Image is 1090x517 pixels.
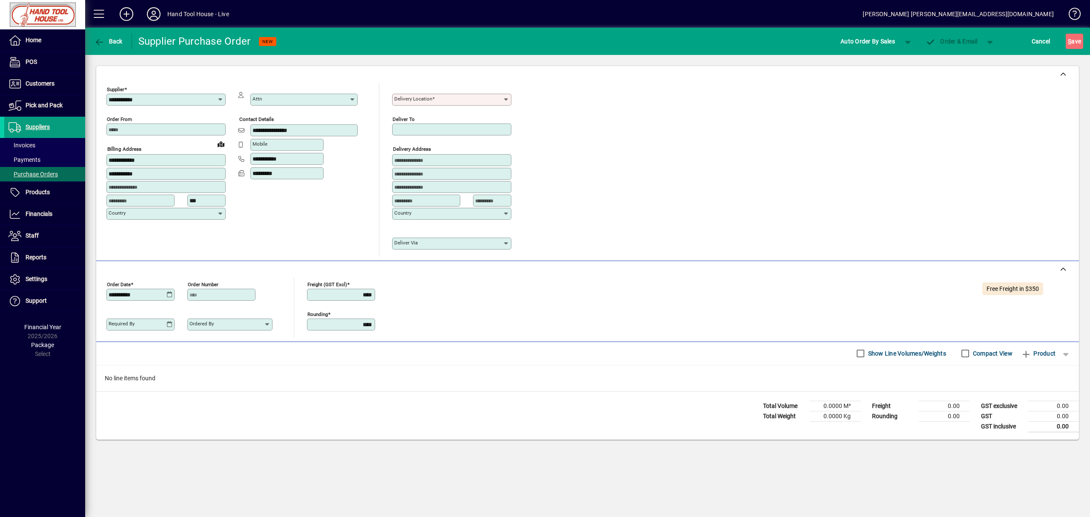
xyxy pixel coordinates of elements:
[4,182,85,203] a: Products
[919,401,970,411] td: 0.00
[866,349,946,358] label: Show Line Volumes/Weights
[4,52,85,73] a: POS
[26,297,47,304] span: Support
[92,34,125,49] button: Back
[393,116,415,122] mat-label: Deliver To
[4,290,85,312] a: Support
[9,142,35,149] span: Invoices
[107,281,131,287] mat-label: Order date
[140,6,167,22] button: Profile
[9,171,58,178] span: Purchase Orders
[1068,34,1081,48] span: ave
[94,38,123,45] span: Back
[24,324,61,330] span: Financial Year
[1028,411,1079,421] td: 0.00
[26,124,50,130] span: Suppliers
[167,7,229,21] div: Hand Tool House - Live
[977,401,1028,411] td: GST exclusive
[9,156,40,163] span: Payments
[188,281,218,287] mat-label: Order number
[85,34,132,49] app-page-header-button: Back
[4,167,85,181] a: Purchase Orders
[1017,346,1060,361] button: Product
[1021,347,1056,360] span: Product
[307,281,347,287] mat-label: Freight (GST excl)
[977,411,1028,421] td: GST
[26,102,63,109] span: Pick and Pack
[4,138,85,152] a: Invoices
[307,311,328,317] mat-label: Rounding
[26,58,37,65] span: POS
[26,37,41,43] span: Home
[109,321,135,327] mat-label: Required by
[107,116,132,122] mat-label: Order from
[1066,34,1083,49] button: Save
[1032,34,1050,48] span: Cancel
[836,34,899,49] button: Auto Order By Sales
[252,96,262,102] mat-label: Attn
[868,411,919,421] td: Rounding
[26,276,47,282] span: Settings
[138,34,251,48] div: Supplier Purchase Order
[4,30,85,51] a: Home
[4,152,85,167] a: Payments
[1068,38,1071,45] span: S
[96,365,1079,391] div: No line items found
[26,80,54,87] span: Customers
[840,34,895,48] span: Auto Order By Sales
[394,210,411,216] mat-label: Country
[189,321,214,327] mat-label: Ordered by
[987,285,1039,292] span: Free Freight in $350
[1062,2,1079,29] a: Knowledge Base
[926,38,978,45] span: Order & Email
[971,349,1013,358] label: Compact View
[1028,421,1079,432] td: 0.00
[113,6,140,22] button: Add
[1028,401,1079,411] td: 0.00
[107,86,124,92] mat-label: Supplier
[394,240,418,246] mat-label: Deliver via
[977,421,1028,432] td: GST inclusive
[810,411,861,421] td: 0.0000 Kg
[4,247,85,268] a: Reports
[919,411,970,421] td: 0.00
[759,401,810,411] td: Total Volume
[1030,34,1053,49] button: Cancel
[109,210,126,216] mat-label: Country
[810,401,861,411] td: 0.0000 M³
[394,96,432,102] mat-label: Delivery Location
[31,342,54,348] span: Package
[4,269,85,290] a: Settings
[26,232,39,239] span: Staff
[4,204,85,225] a: Financials
[252,141,267,147] mat-label: Mobile
[26,189,50,195] span: Products
[262,39,273,44] span: NEW
[921,34,982,49] button: Order & Email
[863,7,1054,21] div: [PERSON_NAME] [PERSON_NAME][EMAIL_ADDRESS][DOMAIN_NAME]
[4,95,85,116] a: Pick and Pack
[26,210,52,217] span: Financials
[26,254,46,261] span: Reports
[214,137,228,151] a: View on map
[868,401,919,411] td: Freight
[4,225,85,247] a: Staff
[4,73,85,95] a: Customers
[759,411,810,421] td: Total Weight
